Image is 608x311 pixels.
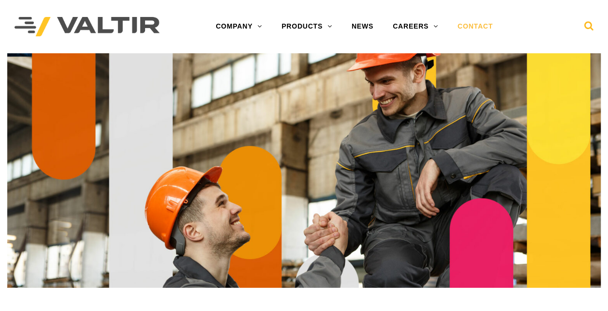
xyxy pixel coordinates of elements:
a: CAREERS [383,17,448,36]
a: PRODUCTS [272,17,342,36]
a: NEWS [342,17,383,36]
img: Contact_1 [7,53,601,288]
a: COMPANY [206,17,272,36]
img: Valtir [15,17,160,37]
a: CONTACT [448,17,503,36]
